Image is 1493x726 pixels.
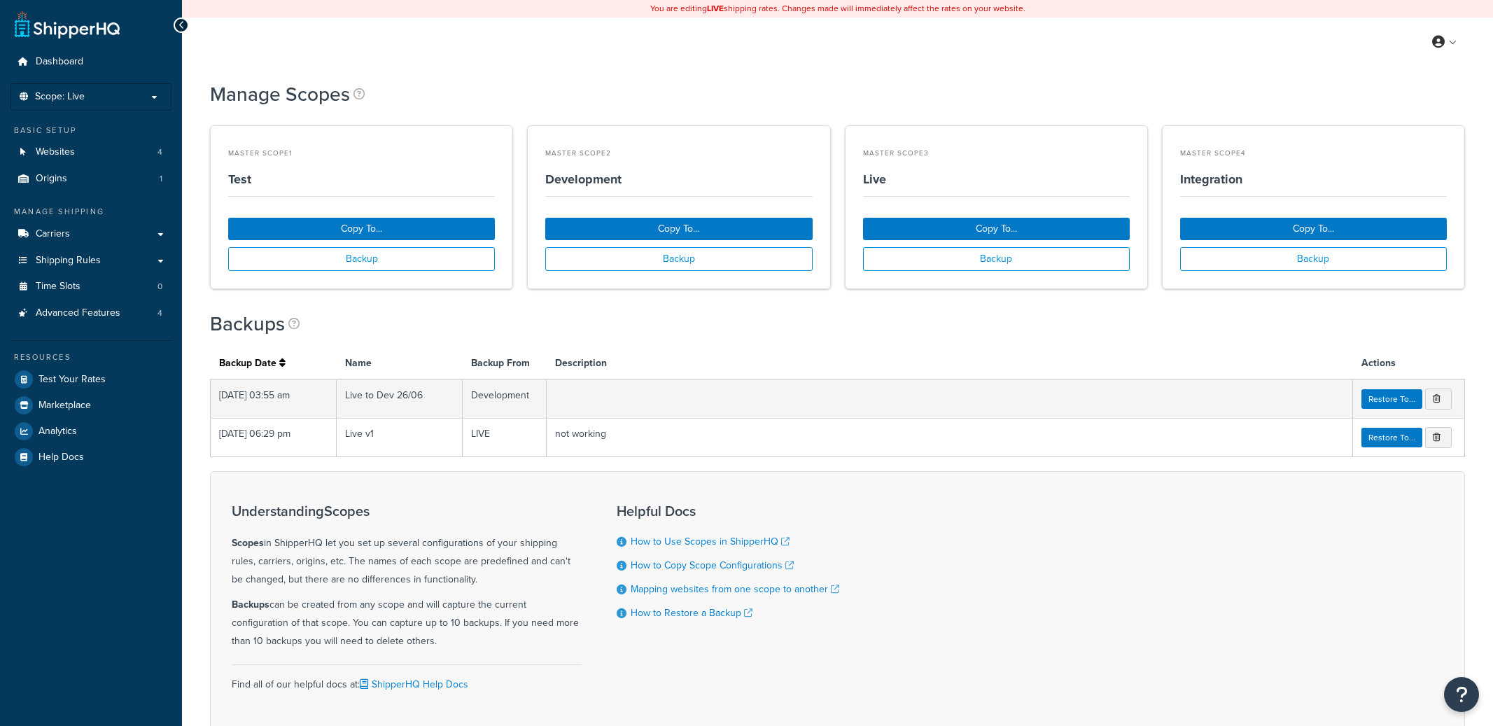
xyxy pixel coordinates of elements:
[631,582,839,596] a: Mapping websites from one scope to another
[1361,428,1422,447] a: Restore To...
[228,218,495,240] button: Copy To...
[337,419,463,457] td: Live v1
[1180,170,1447,189] h4: Integration
[36,281,80,293] span: Time Slots
[228,144,495,163] small: Master Scope 1
[232,596,582,650] p: can be created from any scope and will capture the current configuration of that scope. You can c...
[219,356,289,370] a: Backup Date
[36,146,75,158] span: Websites
[1361,389,1422,409] a: Restore To...
[10,367,171,392] a: Test Your Rates
[10,351,171,363] div: Resources
[10,300,171,326] li: Advanced Features
[228,170,495,189] h4: Test
[10,419,171,444] a: Analytics
[10,274,171,300] a: Time Slots0
[38,374,106,386] span: Test Your Rates
[863,144,1130,163] small: Master Scope 3
[38,452,84,463] span: Help Docs
[232,534,582,589] p: in ShipperHQ let you set up several configurations of your shipping rules, carriers, origins, etc...
[10,300,171,326] a: Advanced Features4
[10,166,171,192] a: Origins1
[232,597,269,612] b: Backups
[38,400,91,412] span: Marketplace
[10,221,171,247] a: Carriers
[36,307,120,319] span: Advanced Features
[545,218,812,240] button: Copy To...
[10,139,171,165] li: Websites
[10,393,171,418] a: Marketplace
[211,379,337,419] td: [DATE] 03:55 am
[463,348,547,379] th: Backup From
[36,255,101,267] span: Shipping Rules
[232,503,582,519] h3: Understanding Scopes
[36,228,70,240] span: Carriers
[463,419,547,457] td: LIVE
[35,91,85,103] span: Scope: Live
[38,426,77,438] span: Analytics
[1444,677,1479,712] button: Open Resource Center
[337,379,463,419] td: Live to Dev 26/06
[157,146,162,158] span: 4
[10,125,171,137] div: Basic Setup
[547,419,1353,457] td: not working
[10,166,171,192] li: Origins
[545,144,812,163] small: Master Scope 2
[631,558,794,573] a: How to Copy Scope Configurations
[463,379,547,419] td: Development
[228,247,495,271] button: Backup
[232,664,582,694] div: Find all of our helpful docs at:
[337,348,463,379] th: Name
[631,606,752,620] a: How to Restore a Backup
[232,536,264,550] b: Scopes
[545,247,812,271] button: Backup
[10,206,171,218] div: Manage Shipping
[10,274,171,300] li: Time Slots
[211,419,337,457] td: [DATE] 06:29 pm
[1353,348,1465,379] th: Actions
[707,2,724,15] b: LIVE
[863,218,1130,240] button: Copy To...
[1180,247,1447,271] button: Backup
[36,173,67,185] span: Origins
[1180,144,1447,163] small: Master Scope 4
[160,173,162,185] span: 1
[36,56,83,68] span: Dashboard
[210,81,353,108] h1: Manage Scopes
[863,170,1130,189] h4: Live
[10,49,171,75] a: Dashboard
[547,348,1353,379] th: Description
[360,677,468,692] a: ShipperHQ Help Docs
[1180,218,1447,240] button: Copy To...
[157,281,162,293] span: 0
[10,248,171,274] a: Shipping Rules
[631,534,790,549] a: How to Use Scopes in ShipperHQ
[10,139,171,165] a: Websites4
[545,170,812,189] h4: Development
[863,247,1130,271] button: Backup
[157,307,162,319] span: 4
[10,445,171,470] a: Help Docs
[210,310,288,337] h1: Backups
[617,503,839,519] h3: Helpful Docs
